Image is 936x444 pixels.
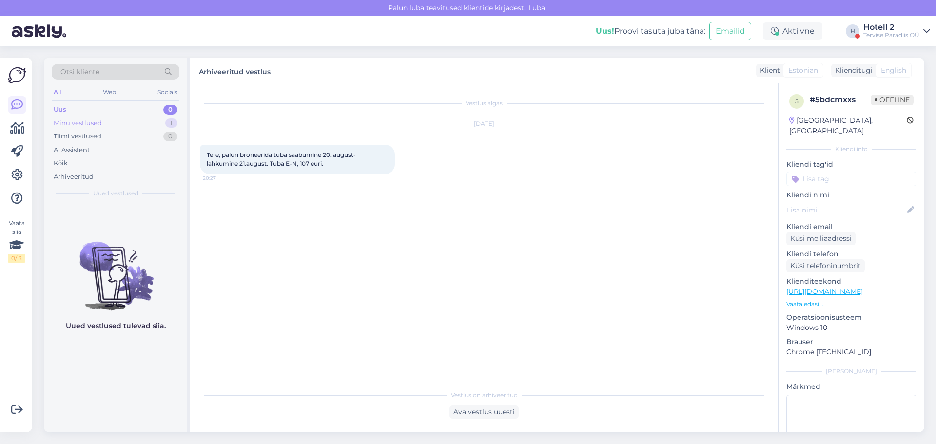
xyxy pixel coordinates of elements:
[786,259,865,272] div: Küsi telefoninumbrit
[786,337,916,347] p: Brauser
[786,323,916,333] p: Windows 10
[846,24,859,38] div: H
[786,172,916,186] input: Lisa tag
[786,300,916,309] p: Vaata edasi ...
[786,159,916,170] p: Kliendi tag'id
[596,25,705,37] div: Proovi tasuta juba täna:
[449,405,519,419] div: Ava vestlus uuesti
[101,86,118,98] div: Web
[200,99,768,108] div: Vestlus algas
[451,391,518,400] span: Vestlus on arhiveeritud
[786,249,916,259] p: Kliendi telefon
[60,67,99,77] span: Otsi kliente
[786,312,916,323] p: Operatsioonisüsteem
[8,66,26,84] img: Askly Logo
[199,64,271,77] label: Arhiveeritud vestlus
[810,94,871,106] div: # 5bdcmxxs
[709,22,751,40] button: Emailid
[207,151,357,167] span: Tere, palun broneerida tuba saabumine 20. august- lahkumine 21.august. Tuba E-N, 107 euri.
[786,222,916,232] p: Kliendi email
[786,276,916,287] p: Klienditeekond
[54,132,101,141] div: Tiimi vestlused
[863,23,930,39] a: Hotell 2Tervise Paradiis OÜ
[44,224,187,312] img: No chats
[786,232,856,245] div: Küsi meiliaadressi
[596,26,614,36] b: Uus!
[165,118,177,128] div: 1
[831,65,873,76] div: Klienditugi
[8,254,25,263] div: 0 / 3
[795,97,799,105] span: 5
[163,105,177,115] div: 0
[786,367,916,376] div: [PERSON_NAME]
[8,219,25,263] div: Vaata siia
[756,65,780,76] div: Klient
[786,287,863,296] a: [URL][DOMAIN_NAME]
[863,31,919,39] div: Tervise Paradiis OÜ
[786,190,916,200] p: Kliendi nimi
[786,382,916,392] p: Märkmed
[763,22,822,40] div: Aktiivne
[163,132,177,141] div: 0
[788,65,818,76] span: Estonian
[863,23,919,31] div: Hotell 2
[54,118,102,128] div: Minu vestlused
[66,321,166,331] p: Uued vestlused tulevad siia.
[787,205,905,215] input: Lisa nimi
[789,116,907,136] div: [GEOGRAPHIC_DATA], [GEOGRAPHIC_DATA]
[52,86,63,98] div: All
[54,105,66,115] div: Uus
[54,172,94,182] div: Arhiveeritud
[786,145,916,154] div: Kliendi info
[881,65,906,76] span: English
[871,95,914,105] span: Offline
[526,3,548,12] span: Luba
[203,174,239,182] span: 20:27
[93,189,138,198] span: Uued vestlused
[54,158,68,168] div: Kõik
[786,347,916,357] p: Chrome [TECHNICAL_ID]
[200,119,768,128] div: [DATE]
[156,86,179,98] div: Socials
[54,145,90,155] div: AI Assistent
